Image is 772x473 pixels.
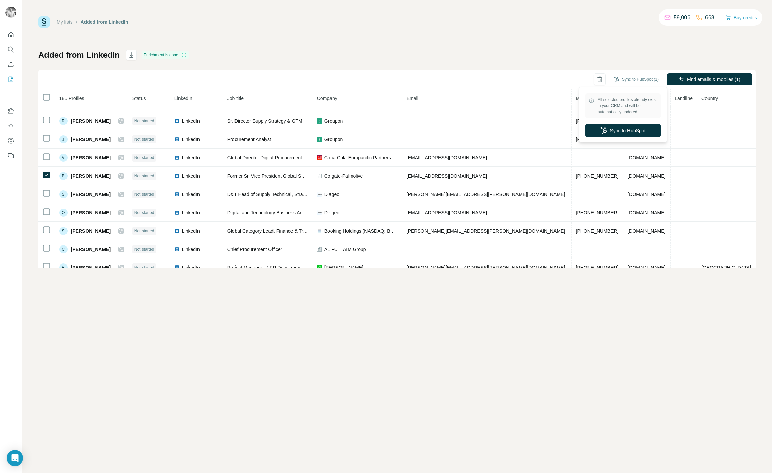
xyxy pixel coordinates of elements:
[71,118,111,124] span: [PERSON_NAME]
[407,155,487,160] span: [EMAIL_ADDRESS][DOMAIN_NAME]
[627,228,665,234] span: [DOMAIN_NAME]
[317,210,322,215] img: company-logo
[317,192,322,197] img: company-logo
[134,191,154,197] span: Not started
[71,246,111,253] span: [PERSON_NAME]
[71,154,111,161] span: [PERSON_NAME]
[142,51,189,59] div: Enrichment is done
[576,96,590,101] span: Mobile
[71,173,111,179] span: [PERSON_NAME]
[576,118,619,124] span: [PHONE_NUMBER]
[71,191,111,198] span: [PERSON_NAME]
[182,118,200,124] span: LinkedIn
[59,209,68,217] div: O
[182,173,200,179] span: LinkedIn
[59,96,84,101] span: 186 Profiles
[576,137,619,142] span: [PHONE_NUMBER]
[317,265,322,270] img: company-logo
[5,120,16,132] button: Use Surfe API
[701,96,718,101] span: Country
[317,155,322,160] img: company-logo
[324,154,391,161] span: Coca-Cola Europacific Partners
[174,247,180,252] img: LinkedIn logo
[174,173,180,179] img: LinkedIn logo
[174,192,180,197] img: LinkedIn logo
[576,265,619,270] span: [PHONE_NUMBER]
[76,19,77,25] li: /
[57,19,73,25] a: My lists
[134,173,154,179] span: Not started
[71,136,111,143] span: [PERSON_NAME]
[59,135,68,143] div: J
[182,209,200,216] span: LinkedIn
[71,209,111,216] span: [PERSON_NAME]
[598,97,657,115] span: All selected profiles already exist in your CRM and will be automatically updated.
[585,124,661,137] button: Sync to HubSpot
[134,264,154,271] span: Not started
[324,118,343,124] span: Groupon
[134,246,154,252] span: Not started
[627,192,665,197] span: [DOMAIN_NAME]
[324,191,339,198] span: Diageo
[182,191,200,198] span: LinkedIn
[675,96,693,101] span: Landline
[7,450,23,466] div: Open Intercom Messenger
[687,76,740,83] span: Find emails & mobiles (1)
[227,137,271,142] span: Procurement Analyst
[174,96,192,101] span: LinkedIn
[324,209,339,216] span: Diageo
[407,96,418,101] span: Email
[407,228,565,234] span: [PERSON_NAME][EMAIL_ADDRESS][PERSON_NAME][DOMAIN_NAME]
[576,228,619,234] span: [PHONE_NUMBER]
[627,210,665,215] span: [DOMAIN_NAME]
[667,73,752,85] button: Find emails & mobiles (1)
[674,14,690,22] p: 59,006
[59,245,68,253] div: C
[576,173,619,179] span: [PHONE_NUMBER]
[59,117,68,125] div: R
[59,263,68,272] div: R
[182,154,200,161] span: LinkedIn
[5,58,16,71] button: Enrich CSV
[174,155,180,160] img: LinkedIn logo
[407,173,487,179] span: [EMAIL_ADDRESS][DOMAIN_NAME]
[134,210,154,216] span: Not started
[317,118,322,124] img: company-logo
[324,173,363,179] span: Colgate-Palmolive
[5,150,16,162] button: Feedback
[317,137,322,142] img: company-logo
[59,154,68,162] div: V
[174,265,180,270] img: LinkedIn logo
[227,210,312,215] span: Digital and Technology Business Analyst
[5,105,16,117] button: Use Surfe on LinkedIn
[182,264,200,271] span: LinkedIn
[227,173,374,179] span: Former Sr. Vice President Global Supply Chain Digital Transformation
[627,173,665,179] span: [DOMAIN_NAME]
[71,228,111,234] span: [PERSON_NAME]
[726,13,757,22] button: Buy credits
[609,74,663,84] button: Sync to HubSpot (1)
[324,136,343,143] span: Groupon
[174,228,180,234] img: LinkedIn logo
[227,155,302,160] span: Global Director Digital Procurement
[324,264,363,271] span: [PERSON_NAME]
[407,192,565,197] span: [PERSON_NAME][EMAIL_ADDRESS][PERSON_NAME][DOMAIN_NAME]
[5,7,16,18] img: Avatar
[182,136,200,143] span: LinkedIn
[71,264,111,271] span: [PERSON_NAME]
[174,210,180,215] img: LinkedIn logo
[59,172,68,180] div: B
[174,118,180,124] img: LinkedIn logo
[627,155,665,160] span: [DOMAIN_NAME]
[81,19,128,25] div: Added from LinkedIn
[227,265,335,270] span: Project Manager - NFR Development & Intelligence
[407,265,565,270] span: [PERSON_NAME][EMAIL_ADDRESS][PERSON_NAME][DOMAIN_NAME]
[317,228,322,234] img: company-logo
[227,192,334,197] span: D&T Head of Supply Technical, Strategy, ESG & AI
[182,246,200,253] span: LinkedIn
[38,50,120,60] h1: Added from LinkedIn
[182,228,200,234] span: LinkedIn
[5,135,16,147] button: Dashboard
[627,265,665,270] span: [DOMAIN_NAME]
[227,118,302,124] span: Sr. Director Supply Strategy & GTM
